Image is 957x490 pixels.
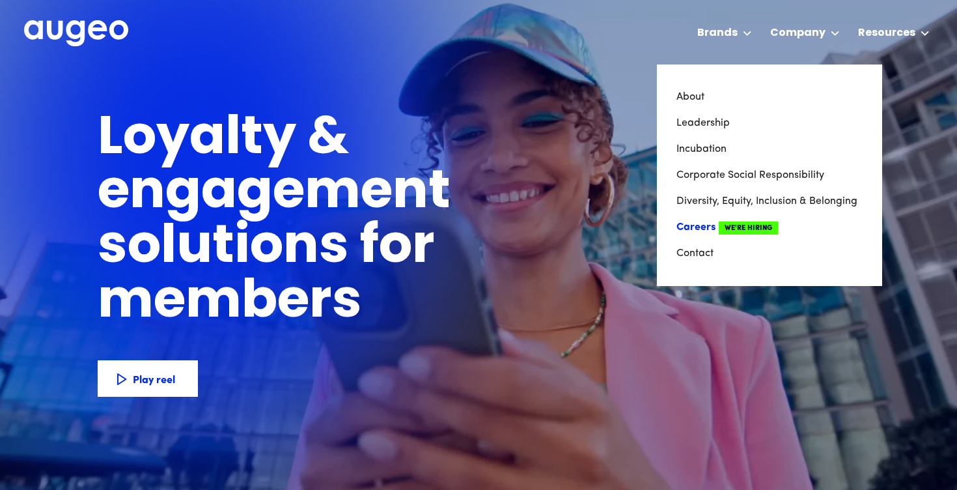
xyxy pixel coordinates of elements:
img: Augeo's full logo in white. [24,20,128,47]
div: Brands [697,25,738,41]
nav: Company [657,65,882,286]
a: About [676,84,863,110]
div: Resources [858,25,915,41]
div: Company [770,25,825,41]
a: Diversity, Equity, Inclusion & Belonging [676,188,863,214]
a: CareersWe're Hiring [676,214,863,240]
a: Leadership [676,110,863,136]
a: Incubation [676,136,863,162]
a: Corporate Social Responsibility [676,162,863,188]
a: home [24,20,128,48]
span: We're Hiring [719,222,778,235]
a: Contact [676,240,863,267]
